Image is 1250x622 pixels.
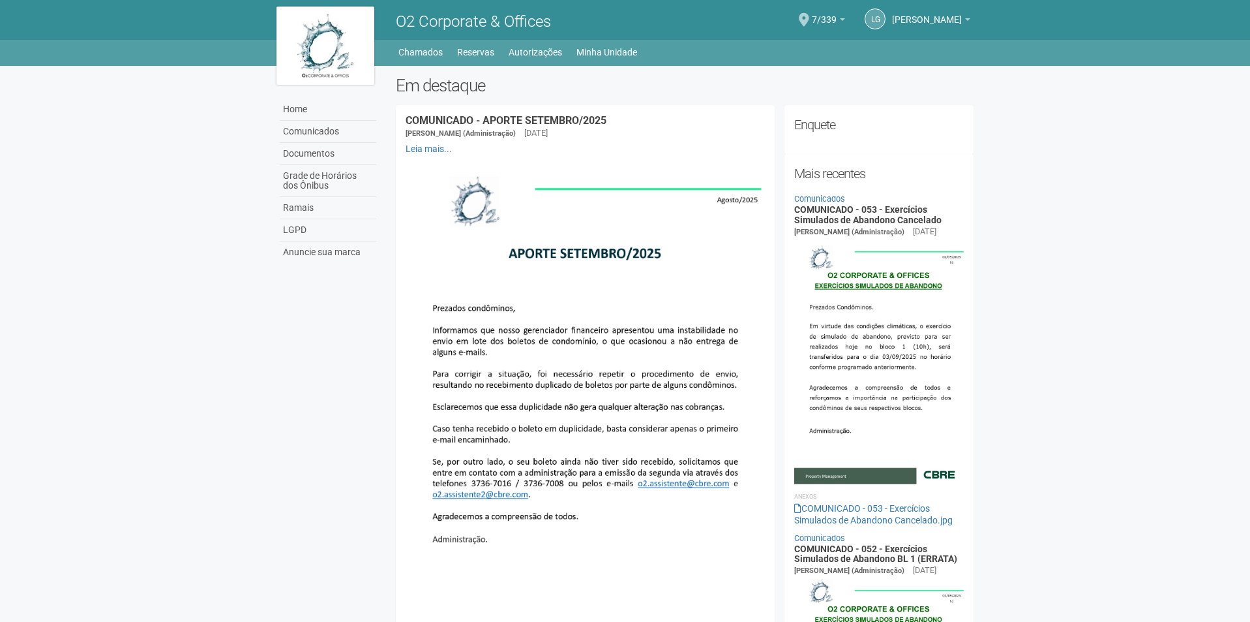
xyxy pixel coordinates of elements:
a: 7/339 [812,16,845,27]
a: Home [280,99,376,121]
a: COMUNICADO - 053 - Exercícios Simulados de Abandono Cancelado [794,204,942,225]
a: Autorizações [509,43,562,61]
a: Comunicados [794,533,845,543]
span: [PERSON_NAME] (Administração) [406,129,516,138]
span: LUIZ GASTAO GARCIA DE ALMEIDA [892,2,962,25]
h2: Mais recentes [794,164,964,183]
h2: Em destaque [396,76,974,95]
a: COMUNICADO - 052 - Exercícios Simulados de Abandono BL 1 (ERRATA) [794,544,957,564]
div: [DATE] [913,565,936,576]
h2: Enquete [794,115,964,134]
span: O2 Corporate & Offices [396,12,551,31]
li: Anexos [794,491,964,503]
div: [DATE] [913,226,936,238]
a: Chamados [398,43,443,61]
a: Reservas [457,43,494,61]
a: Ramais [280,197,376,219]
a: Anuncie sua marca [280,241,376,263]
a: Grade de Horários dos Ônibus [280,165,376,197]
div: [DATE] [524,127,548,139]
a: LGPD [280,219,376,241]
span: [PERSON_NAME] (Administração) [794,228,904,236]
img: COMUNICADO%20-%20053%20-%20Exerc%C3%ADcios%20Simulados%20de%20Abandono%20Cancelado.jpg [794,238,964,484]
a: Minha Unidade [576,43,637,61]
a: [PERSON_NAME] [892,16,970,27]
a: Comunicados [794,194,845,204]
a: LG [865,8,885,29]
a: Leia mais... [406,144,452,154]
img: logo.jpg [276,7,374,85]
span: [PERSON_NAME] (Administração) [794,567,904,575]
a: COMUNICADO - 053 - Exercícios Simulados de Abandono Cancelado.jpg [794,503,953,525]
a: Documentos [280,143,376,165]
a: COMUNICADO - APORTE SETEMBRO/2025 [406,114,606,127]
span: 7/339 [812,2,837,25]
a: Comunicados [280,121,376,143]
